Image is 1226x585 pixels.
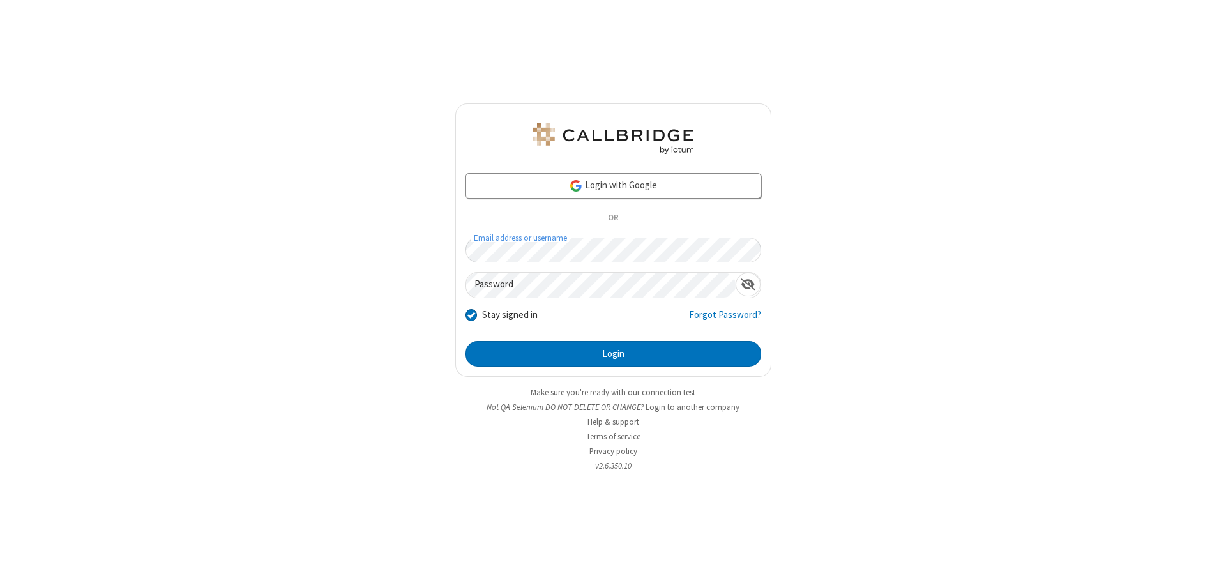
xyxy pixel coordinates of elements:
input: Email address or username [465,238,761,262]
a: Login with Google [465,173,761,199]
span: OR [603,209,623,227]
a: Help & support [587,416,639,427]
label: Stay signed in [482,308,538,323]
a: Privacy policy [589,446,637,457]
img: QA Selenium DO NOT DELETE OR CHANGE [530,123,696,154]
a: Terms of service [586,431,640,442]
li: v2.6.350.10 [455,460,771,472]
div: Show password [736,273,761,296]
input: Password [466,273,736,298]
img: google-icon.png [569,179,583,193]
button: Login to another company [646,401,739,413]
a: Forgot Password? [689,308,761,332]
a: Make sure you're ready with our connection test [531,387,695,398]
li: Not QA Selenium DO NOT DELETE OR CHANGE? [455,401,771,413]
button: Login [465,341,761,367]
